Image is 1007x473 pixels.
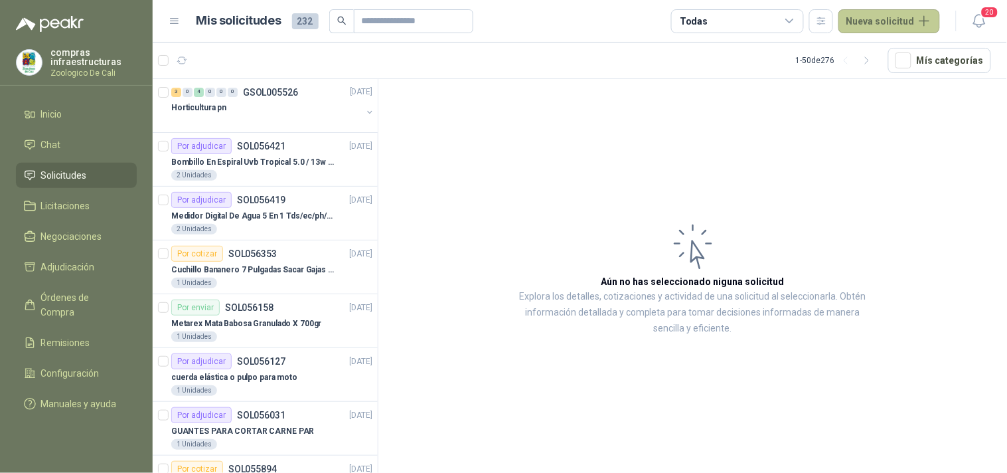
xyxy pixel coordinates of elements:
a: Órdenes de Compra [16,285,137,325]
p: Bombillo En Espiral Uvb Tropical 5.0 / 13w Reptiles (ectotermos) [171,156,337,169]
p: [DATE] [350,194,372,207]
span: Inicio [41,107,62,122]
div: Por adjudicar [171,192,232,208]
a: Configuración [16,361,137,386]
div: 0 [183,88,193,97]
a: Por adjudicarSOL056421[DATE] Bombillo En Espiral Uvb Tropical 5.0 / 13w Reptiles (ectotermos)2 Un... [153,133,378,187]
p: [DATE] [350,86,372,99]
p: [DATE] [350,248,372,260]
p: SOL056353 [228,249,277,258]
a: Por enviarSOL056158[DATE] Metarex Mata Babosa Granulado X 700gr1 Unidades [153,294,378,348]
p: SOL056421 [237,142,285,151]
p: compras infraestructuras [50,48,137,66]
div: 1 Unidades [171,385,217,396]
span: Configuración [41,366,100,381]
p: [DATE] [350,409,372,422]
div: 0 [205,88,215,97]
p: Horticultura pn [171,102,226,115]
p: SOL056158 [225,303,273,312]
span: Chat [41,138,61,152]
a: Licitaciones [16,193,137,219]
a: Manuales y ayuda [16,391,137,417]
img: Company Logo [17,50,42,75]
p: GUANTES PARA CORTAR CARNE PAR [171,425,315,438]
span: Negociaciones [41,229,102,244]
p: Zoologico De Cali [50,69,137,77]
div: 1 Unidades [171,439,217,450]
div: Por adjudicar [171,407,232,423]
div: 1 Unidades [171,278,217,288]
img: Logo peakr [16,16,84,32]
p: SOL056127 [237,357,285,366]
p: GSOL005526 [243,88,298,97]
span: Manuales y ayuda [41,397,117,411]
span: 232 [292,13,319,29]
p: [DATE] [350,355,372,368]
a: Negociaciones [16,224,137,249]
span: Adjudicación [41,260,95,274]
p: cuerda elástica o pulpo para moto [171,371,297,384]
a: Por adjudicarSOL056127[DATE] cuerda elástica o pulpo para moto1 Unidades [153,348,378,402]
div: 2 Unidades [171,170,217,181]
div: Todas [680,14,708,29]
span: Órdenes de Compra [41,290,124,320]
a: Adjudicación [16,254,137,280]
a: Chat [16,132,137,157]
p: Cuchillo Bananero 7 Pulgadas Sacar Gajas O Deshoje O Desman [171,264,337,276]
span: 20 [980,6,999,19]
div: 0 [228,88,238,97]
a: Por adjudicarSOL056031[DATE] GUANTES PARA CORTAR CARNE PAR1 Unidades [153,402,378,456]
h1: Mis solicitudes [196,11,281,31]
div: Por adjudicar [171,353,232,369]
a: Por adjudicarSOL056419[DATE] Medidor Digital De Agua 5 En 1 Tds/ec/ph/salinidad/temperatu2 Unidades [153,187,378,240]
h3: Aún no has seleccionado niguna solicitud [601,274,785,289]
div: 1 Unidades [171,331,217,342]
span: Solicitudes [41,168,87,183]
span: Licitaciones [41,199,90,213]
a: Inicio [16,102,137,127]
a: Por cotizarSOL056353[DATE] Cuchillo Bananero 7 Pulgadas Sacar Gajas O Deshoje O Desman1 Unidades [153,240,378,294]
div: 2 Unidades [171,224,217,235]
p: SOL056031 [237,411,285,420]
p: [DATE] [350,140,372,153]
span: Remisiones [41,335,90,350]
div: Por enviar [171,300,220,316]
div: 3 [171,88,181,97]
p: Medidor Digital De Agua 5 En 1 Tds/ec/ph/salinidad/temperatu [171,210,337,223]
a: Remisiones [16,330,137,355]
button: 20 [967,9,991,33]
p: SOL056419 [237,195,285,205]
p: Metarex Mata Babosa Granulado X 700gr [171,318,322,330]
a: 3 0 4 0 0 0 GSOL005526[DATE] Horticultura pn [171,84,375,127]
div: Por adjudicar [171,138,232,154]
p: Explora los detalles, cotizaciones y actividad de una solicitud al seleccionarla. Obtén informaci... [511,289,874,337]
button: Nueva solicitud [838,9,940,33]
div: 0 [216,88,226,97]
a: Solicitudes [16,163,137,188]
div: Por cotizar [171,246,223,262]
p: [DATE] [350,302,372,314]
span: search [337,16,347,25]
div: 4 [194,88,204,97]
button: Mís categorías [888,48,991,73]
div: 1 - 50 de 276 [796,50,878,71]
